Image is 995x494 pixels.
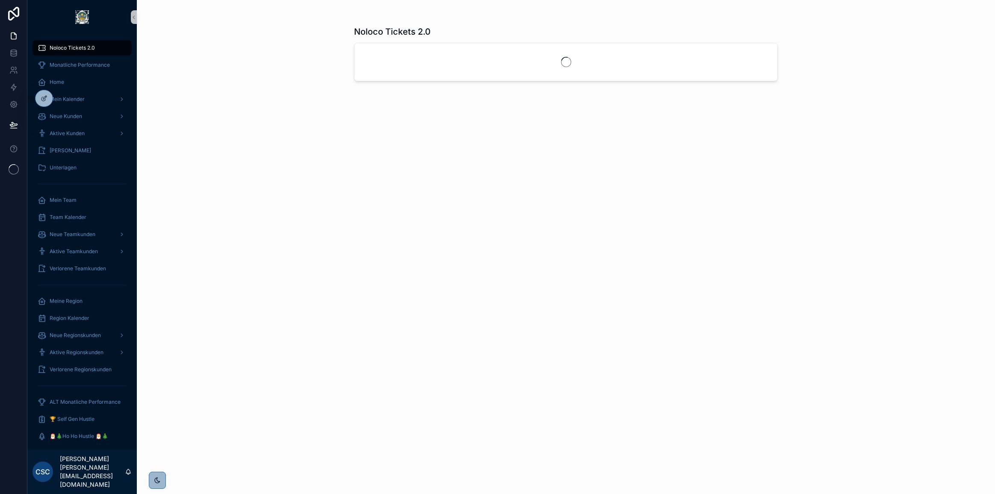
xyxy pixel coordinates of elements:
span: 🎅🎄Ho Ho Hustle 🎅🎄 [50,433,108,440]
a: 🏆 Self Gen Hustle [32,411,132,427]
span: Aktive Teamkunden [50,248,98,255]
span: Verlorene Regionskunden [50,366,112,373]
span: Home [50,79,64,86]
span: 🏆 Self Gen Hustle [50,416,94,423]
a: [PERSON_NAME] [32,143,132,158]
a: Team Kalender [32,210,132,225]
span: Neue Teamkunden [50,231,95,238]
span: Mein Team [50,197,77,204]
span: Neue Regionskunden [50,332,101,339]
a: Noloco Tickets 2.0 [32,40,132,56]
a: Home [32,74,132,90]
a: Aktive Teamkunden [32,244,132,259]
span: Region Kalender [50,315,89,322]
span: Unterlagen [50,164,77,171]
a: Verlorene Teamkunden [32,261,132,276]
span: Verlorene Teamkunden [50,265,106,272]
span: CSc [35,467,50,477]
a: 🎅🎄Ho Ho Hustle 🎅🎄 [32,429,132,444]
a: Aktive Regionskunden [32,345,132,360]
span: Monatliche Performance [50,62,110,68]
a: Neue Teamkunden [32,227,132,242]
span: Neue Kunden [50,113,82,120]
a: Neue Kunden [32,109,132,124]
div: scrollable content [27,34,137,450]
img: App logo [75,10,89,24]
a: Mein Kalender [32,92,132,107]
a: Mein Team [32,192,132,208]
a: Aktive Kunden [32,126,132,141]
a: Meine Region [32,293,132,309]
a: Verlorene Regionskunden [32,362,132,377]
a: Region Kalender [32,311,132,326]
h1: Noloco Tickets 2.0 [354,26,431,38]
span: Team Kalender [50,214,86,221]
span: Aktive Regionskunden [50,349,103,356]
span: Mein Kalender [50,96,85,103]
span: Aktive Kunden [50,130,85,137]
span: [PERSON_NAME] [50,147,91,154]
a: ALT Monatliche Performance [32,394,132,410]
p: [PERSON_NAME] [PERSON_NAME][EMAIL_ADDRESS][DOMAIN_NAME] [60,455,125,489]
a: Neue Regionskunden [32,328,132,343]
span: Noloco Tickets 2.0 [50,44,95,51]
a: Unterlagen [32,160,132,175]
a: Monatliche Performance [32,57,132,73]
span: ALT Monatliche Performance [50,399,121,405]
span: Meine Region [50,298,83,305]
